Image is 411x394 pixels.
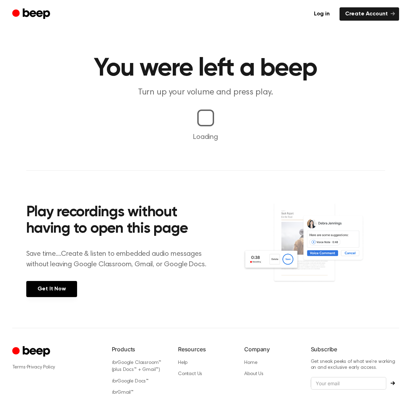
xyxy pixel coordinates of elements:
a: Cruip [12,345,52,359]
a: Log in [308,7,335,21]
h1: You were left a beep [26,56,385,81]
a: Beep [12,7,52,21]
img: Voice Comments on Docs and Recording Widget [243,202,385,296]
input: Your email [311,377,386,390]
i: for [112,379,118,384]
a: forGoogle Docs™ [112,379,149,384]
h6: Resources [178,345,233,353]
h6: Products [112,345,167,353]
a: Create Account [340,7,399,21]
h2: Play recordings without having to open this page [26,204,215,238]
a: forGoogle Classroom™ (plus Docs™ + Gmail™) [112,360,162,373]
a: Help [178,360,187,365]
a: Terms [12,365,26,370]
i: for [112,360,118,365]
p: Save time....Create & listen to embedded audio messages without leaving Google Classroom, Gmail, ... [26,249,215,270]
button: Subscribe [386,381,399,385]
p: Turn up your volume and press play. [71,87,340,98]
a: Home [244,360,257,365]
h6: Company [244,345,299,353]
a: Get It Now [26,281,77,297]
a: About Us [244,372,263,377]
h6: Subscribe [311,345,399,353]
a: Contact Us [178,372,202,377]
div: · [12,364,101,371]
p: Loading [8,132,403,142]
p: Get sneak peeks of what we’re working on and exclusive early access. [311,359,399,371]
a: Privacy Policy [27,365,55,370]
